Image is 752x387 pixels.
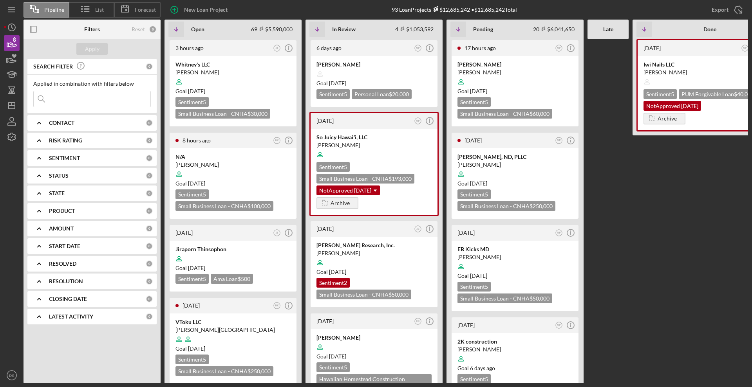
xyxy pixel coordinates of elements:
[211,274,253,284] div: Ama Loan $500
[533,26,575,32] div: 20 $6,041,650
[457,245,573,253] div: EB Kicks MD
[33,81,151,87] div: Applied in combination with filters below
[557,47,561,49] text: MP
[329,268,346,275] time: 04/28/2025
[146,278,153,285] div: 0
[457,109,552,119] div: Small Business Loan - CNHA $60,000
[725,353,744,371] iframe: Intercom live chat
[316,61,432,68] div: [PERSON_NAME]
[175,201,273,211] div: Small Business Loan - CNHA $100,000
[332,26,356,32] b: In Review
[331,197,350,209] div: Archive
[457,68,573,76] div: [PERSON_NAME]
[703,26,716,32] b: Done
[49,120,74,126] b: CONTACT
[183,137,211,144] time: 2025-08-18 17:45
[146,207,153,214] div: 0
[175,45,204,51] time: 2025-08-18 22:16
[188,88,205,94] time: 09/20/2025
[416,47,420,49] text: MP
[76,43,108,55] button: Apply
[465,45,496,51] time: 2025-08-18 08:41
[457,293,552,303] div: Small Business Loan - CNHA $50,000
[395,26,434,32] div: 4 $1,053,592
[84,26,100,32] b: Filters
[457,229,475,236] time: 2025-08-09 03:32
[457,97,491,107] div: Sentiment 5
[743,47,747,49] text: MP
[316,141,432,149] div: [PERSON_NAME]
[644,89,677,99] div: Sentiment 5
[316,89,350,99] div: Sentiment 5
[175,68,291,76] div: [PERSON_NAME]
[49,296,87,302] b: CLOSING DATE
[85,43,99,55] div: Apply
[309,220,439,308] a: [DATE]JS[PERSON_NAME] Research, Inc.[PERSON_NAME]Goal [DATE]Sentiment2Small Business Loan - CNHA$...
[457,153,573,161] div: [PERSON_NAME], ND, PLLC
[316,225,334,232] time: 2025-04-01 02:48
[557,324,561,326] text: MP
[329,353,346,360] time: 11/22/2022
[164,2,235,18] button: New Loan Project
[644,45,661,51] time: 2024-06-10 20:04
[175,318,291,326] div: VToku LLC
[146,155,153,162] div: 0
[49,155,80,161] b: SENTIMENT
[316,241,432,249] div: [PERSON_NAME] Research, Inc.
[603,26,613,32] b: Late
[33,63,73,70] b: SEARCH FILTER
[135,7,156,13] span: Forecast
[740,43,750,54] button: MP
[49,261,76,267] b: RESOLVED
[275,47,278,49] text: JT
[168,297,298,385] a: [DATE]HKVToku LLC[PERSON_NAME][GEOGRAPHIC_DATA]Goal [DATE]Sentiment5Small Business Loan - CNHA$25...
[457,189,491,199] div: Sentiment 5
[146,243,153,250] div: 0
[146,137,153,144] div: 0
[316,278,350,288] div: Sentiment 2
[457,253,573,261] div: [PERSON_NAME]
[470,272,487,279] time: 07/24/2025
[188,345,205,352] time: 09/28/2025
[191,26,204,32] b: Open
[272,43,282,54] button: JT
[413,316,423,327] button: HK
[49,208,75,214] b: PRODUCT
[457,374,491,384] div: Sentiment 5
[457,346,573,353] div: [PERSON_NAME]
[49,313,93,320] b: LATEST ACTIVITY
[188,180,205,187] time: 10/02/2025
[272,135,282,146] button: HK
[49,225,74,232] b: AMOUNT
[275,304,279,307] text: HK
[470,365,495,371] time: 08/12/2025
[175,229,193,236] time: 2025-08-16 00:47
[470,180,487,187] time: 06/28/2025
[183,302,200,309] time: 2025-08-15 02:46
[416,227,419,230] text: JS
[175,61,291,68] div: Whitney's LLC
[49,137,82,144] b: RISK RATING
[712,2,728,18] div: Export
[413,43,423,54] button: MP
[316,353,346,360] span: Goal
[146,260,153,267] div: 0
[188,265,205,271] time: 09/27/2025
[316,185,380,195] div: NotApproved [DATE]
[95,7,104,13] span: List
[175,326,291,334] div: [PERSON_NAME][GEOGRAPHIC_DATA]
[175,274,209,284] div: Sentiment 5
[275,139,279,142] text: HK
[658,113,677,124] div: Archive
[9,373,14,378] text: DS
[316,133,432,141] div: So Juicy Hawaiʻi, LLC
[184,2,228,18] div: New Loan Project
[457,365,495,371] span: Goal
[457,272,487,279] span: Goal
[316,268,346,275] span: Goal
[175,189,209,199] div: Sentiment 5
[175,109,270,119] div: Small Business Loan - CNHA $30,000
[457,282,491,292] div: Sentiment 5
[431,6,470,13] div: $12,685,242
[149,25,157,33] div: 0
